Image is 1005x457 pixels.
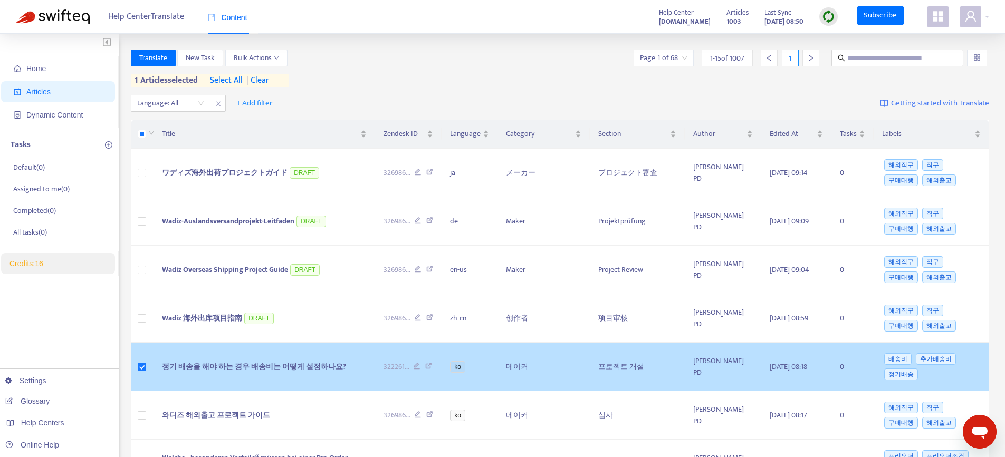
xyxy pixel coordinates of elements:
[590,343,685,391] td: 프로젝트 개설
[108,7,184,27] span: Help Center Translate
[26,64,46,73] span: Home
[693,128,744,140] span: Author
[13,227,47,238] p: All tasks ( 0 )
[922,223,956,235] span: 해외출고
[922,320,956,332] span: 해외출고
[726,16,741,27] strong: 1003
[963,415,997,449] iframe: Button to launch messaging window
[497,149,590,197] td: メーカー
[932,10,944,23] span: appstore
[225,50,288,66] button: Bulk Actionsdown
[659,16,711,27] strong: [DOMAIN_NAME]
[497,294,590,343] td: 创作者
[884,271,918,283] span: 구매대행
[770,215,809,227] span: [DATE] 09:09
[884,305,918,316] span: 해외직구
[770,312,808,324] span: [DATE] 08:59
[177,50,223,66] button: New Task
[243,74,269,87] span: clear
[922,271,956,283] span: 해외출고
[162,264,288,276] span: Wadiz Overseas Shipping Project Guide
[162,409,270,421] span: 와디즈 해외출고 프로젝트 가이드
[590,294,685,343] td: 项目审核
[922,305,943,316] span: 직구
[384,128,425,140] span: Zendesk ID
[274,55,279,61] span: down
[838,54,845,62] span: search
[442,246,497,294] td: en-us
[807,54,815,62] span: right
[9,259,43,268] a: Credits:16
[450,128,481,140] span: Language
[590,391,685,440] td: 심사
[770,409,807,421] span: [DATE] 08:17
[840,128,857,140] span: Tasks
[857,6,904,25] a: Subscribe
[384,216,410,227] span: 326986 ...
[148,130,155,136] span: down
[14,65,21,72] span: home
[770,128,815,140] span: Edited At
[831,120,874,149] th: Tasks
[831,246,874,294] td: 0
[13,183,70,195] p: Assigned to me ( 0 )
[26,87,51,96] span: Articles
[296,216,326,227] span: DRAFT
[822,10,835,23] img: sync.dc5367851b00ba804db3.png
[162,361,346,373] span: 정기 배송을 해야 하는 경우 배송비는 어떻게 설정하나요?
[880,95,989,112] a: Getting started with Translate
[162,215,294,227] span: Wadiz-Auslandsversandprojekt-Leitfaden
[922,402,943,413] span: 직구
[13,162,45,173] p: Default ( 0 )
[884,256,918,268] span: 해외직구
[884,208,918,219] span: 해외직구
[831,149,874,197] td: 0
[685,246,761,294] td: [PERSON_NAME] PD
[162,128,358,140] span: Title
[770,167,808,179] span: [DATE] 09:14
[891,98,989,110] span: Getting started with Translate
[375,120,442,149] th: Zendesk ID
[5,441,59,449] a: Online Help
[442,120,497,149] th: Language
[916,353,956,365] span: 추가배송비
[782,50,799,66] div: 1
[131,50,176,66] button: Translate
[290,167,319,179] span: DRAFT
[26,111,83,119] span: Dynamic Content
[710,53,744,64] span: 1 - 15 of 1007
[290,264,320,276] span: DRAFT
[764,7,791,18] span: Last Sync
[497,391,590,440] td: 메이커
[162,312,242,324] span: Wadiz 海外出库项目指南
[13,205,56,216] p: Completed ( 0 )
[884,368,918,380] span: 정기배송
[450,410,465,421] span: ko
[590,149,685,197] td: プロジェクト審査
[105,141,112,149] span: plus-circle
[208,14,215,21] span: book
[590,120,685,149] th: Section
[384,361,409,373] span: 322261 ...
[922,256,943,268] span: 직구
[384,410,410,421] span: 326986 ...
[884,223,918,235] span: 구매대행
[598,128,668,140] span: Section
[234,52,279,64] span: Bulk Actions
[884,159,918,171] span: 해외직구
[831,343,874,391] td: 0
[882,128,972,140] span: Labels
[922,417,956,429] span: 해외출고
[880,99,888,108] img: image-link
[761,120,832,149] th: Edited At
[162,167,288,179] span: ワディズ海外出荷プロジェクトガイド
[884,402,918,413] span: 해외직구
[497,120,590,149] th: Category
[384,264,410,276] span: 326986 ...
[884,417,918,429] span: 구매대행
[244,313,274,324] span: DRAFT
[726,7,749,18] span: Articles
[659,7,694,18] span: Help Center
[442,197,497,246] td: de
[765,54,773,62] span: left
